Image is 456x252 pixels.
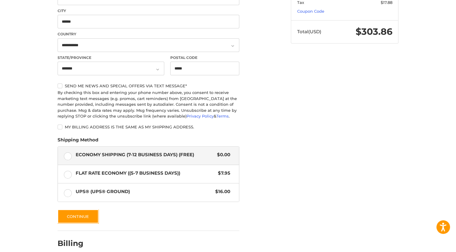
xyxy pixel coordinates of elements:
label: Postal Code [170,55,240,60]
a: Privacy Policy [187,114,214,118]
a: Coupon Code [297,9,324,14]
span: Flat Rate Economy ((5-7 Business Days)) [76,170,215,177]
iframe: Google Customer Reviews [406,236,456,252]
div: By checking this box and entering your phone number above, you consent to receive marketing text ... [58,90,239,119]
label: Country [58,31,239,37]
legend: Shipping Method [58,137,98,146]
button: Continue [58,209,99,223]
label: City [58,8,239,14]
span: Economy Shipping (7-12 Business Days) (Free) [76,151,214,158]
span: $7.95 [215,170,230,177]
span: UPS® (UPS® Ground) [76,188,212,195]
span: Total (USD) [297,29,321,34]
span: $303.86 [356,26,392,37]
label: Send me news and special offers via text message* [58,83,239,88]
label: My billing address is the same as my shipping address. [58,124,239,129]
h2: Billing [58,239,93,248]
a: Terms [216,114,229,118]
label: State/Province [58,55,164,60]
span: $16.00 [212,188,230,195]
span: $0.00 [214,151,230,158]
